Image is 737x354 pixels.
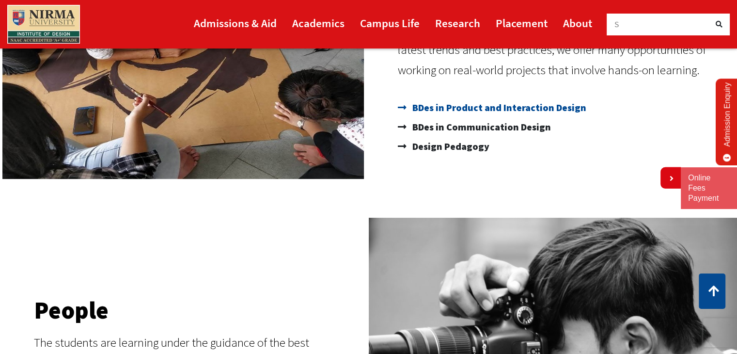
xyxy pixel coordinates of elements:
span: BDes in Communication Design [410,117,551,137]
a: BDes in Communication Design [398,117,728,137]
a: About [563,12,592,34]
a: Academics [292,12,345,34]
a: BDes in Product and Interaction Design [398,98,728,117]
span: Design Pedagogy [410,137,489,156]
img: main_logo [7,5,80,44]
h2: People [34,298,354,322]
a: Campus Life [360,12,420,34]
a: Admissions & Aid [194,12,277,34]
a: Online Fees Payment [688,173,730,203]
a: Research [435,12,480,34]
span: BDes in Product and Interaction Design [410,98,586,117]
span: S [614,19,619,30]
a: Design Pedagogy [398,137,728,156]
a: Placement [496,12,548,34]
